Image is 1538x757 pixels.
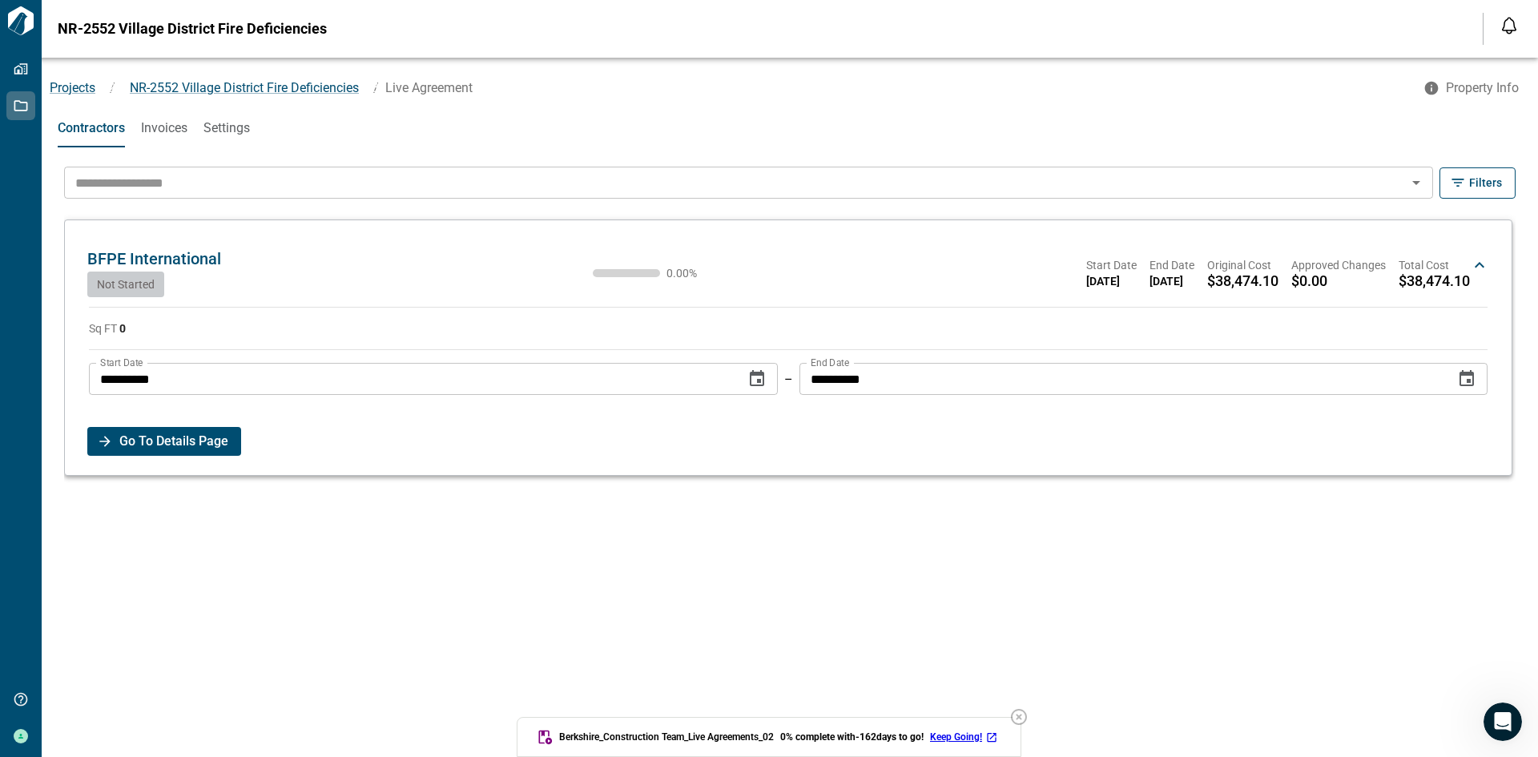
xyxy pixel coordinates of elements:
[58,21,327,37] span: NR-2552 Village District Fire Deficiencies
[87,249,221,268] span: BFPE International
[97,278,155,291] span: Not Started
[811,356,849,369] label: End Date
[42,79,1414,98] nav: breadcrumb
[1496,13,1522,38] button: Open notification feed
[1291,273,1327,289] span: $0.00
[42,109,1538,147] div: base tabs
[119,322,126,335] strong: 0
[1405,171,1427,194] button: Open
[119,427,228,456] span: Go To Details Page
[89,322,126,335] span: Sq FT
[784,370,793,389] p: –
[930,731,1001,743] a: Keep Going!
[1086,257,1137,273] span: Start Date
[1414,74,1532,103] button: Property Info
[1207,257,1278,273] span: Original Cost
[58,120,125,136] span: Contractors
[50,80,95,95] a: Projects
[81,233,1496,297] div: BFPE InternationalNot Started0.00%Start Date[DATE]End Date[DATE]Original Cost$38,474.10Approved C...
[141,120,187,136] span: Invoices
[385,80,473,95] span: Live Agreement
[666,268,715,279] span: 0.00 %
[1149,273,1194,289] span: [DATE]
[1399,257,1470,273] span: Total Cost
[1446,80,1519,96] span: Property Info
[203,120,250,136] span: Settings
[559,731,774,743] span: Berkshire_Construction Team_Live Agreements_02
[1469,175,1502,191] span: Filters
[1399,273,1470,289] span: $38,474.10
[100,356,143,369] label: Start Date
[1207,273,1278,289] span: $38,474.10
[87,427,241,456] button: Go To Details Page
[1149,257,1194,273] span: End Date
[780,731,924,743] span: 0 % complete with -162 days to go!
[1291,257,1386,273] span: Approved Changes
[1439,167,1516,199] button: Filters
[1484,703,1522,741] iframe: Intercom live chat
[130,80,359,95] span: NR-2552 Village District Fire Deficiencies
[1086,273,1137,289] span: [DATE]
